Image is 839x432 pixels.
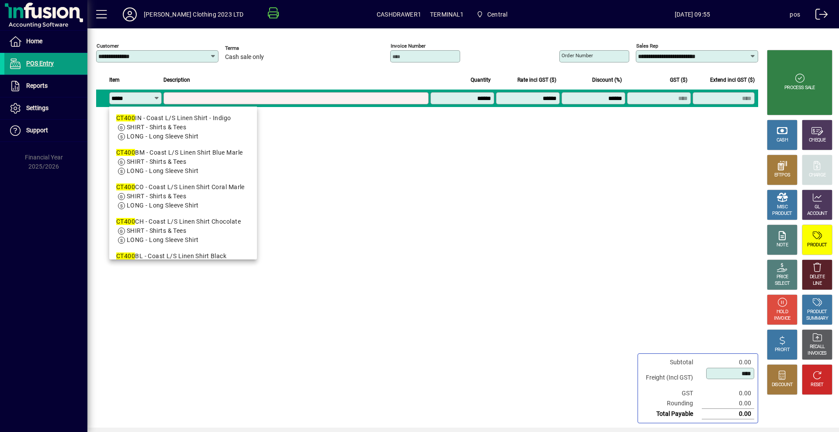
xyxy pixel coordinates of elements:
[813,280,822,287] div: LINE
[116,218,135,225] em: CT400
[808,350,826,357] div: INVOICES
[777,242,788,249] div: NOTE
[163,75,190,85] span: Description
[4,31,87,52] a: Home
[807,211,827,217] div: ACCOUNT
[26,127,48,134] span: Support
[26,60,54,67] span: POS Entry
[777,204,787,211] div: MISC
[809,2,828,30] a: Logout
[116,183,250,192] div: CO - Coast L/S Linen Shirt Coral Marle
[4,97,87,119] a: Settings
[811,382,824,388] div: RESET
[4,75,87,97] a: Reports
[116,149,135,156] em: CT400
[670,75,687,85] span: GST ($)
[641,357,702,367] td: Subtotal
[116,252,250,261] div: BL - Coast L/S Linen Shirt Black
[641,409,702,419] td: Total Payable
[109,179,257,214] mat-option: CT400CO - Coast L/S Linen Shirt Coral Marle
[772,382,793,388] div: DISCOUNT
[26,38,42,45] span: Home
[109,248,257,283] mat-option: CT400BL - Coast L/S Linen Shirt Black
[225,45,277,51] span: Terms
[430,7,464,21] span: TERMINAL1
[777,274,788,280] div: PRICE
[775,347,790,353] div: PROFIT
[26,82,48,89] span: Reports
[809,137,825,144] div: CHEQUE
[777,309,788,315] div: HOLD
[116,114,135,121] em: CT400
[116,217,250,226] div: CH - Coast L/S Linen Shirt Chocolate
[487,7,507,21] span: Central
[702,398,754,409] td: 0.00
[595,7,790,21] span: [DATE] 09:55
[471,75,491,85] span: Quantity
[109,110,257,145] mat-option: CT400IN - Coast L/S Linen Shirt - Indigo
[473,7,511,22] span: Central
[562,52,593,59] mat-label: Order number
[806,315,828,322] div: SUMMARY
[377,7,421,21] span: CASHDRAWER1
[127,167,199,174] span: LONG - Long Sleeve Shirt
[710,75,755,85] span: Extend incl GST ($)
[774,172,790,179] div: EFTPOS
[225,54,264,61] span: Cash sale only
[144,7,243,21] div: [PERSON_NAME] Clothing 2023 LTD
[116,7,144,22] button: Profile
[641,398,702,409] td: Rounding
[702,357,754,367] td: 0.00
[116,114,250,123] div: IN - Coast L/S Linen Shirt - Indigo
[807,242,827,249] div: PRODUCT
[116,148,250,157] div: BM - Coast L/S Linen Shirt Blue Marle
[810,274,825,280] div: DELETE
[127,236,199,243] span: LONG - Long Sleeve Shirt
[127,193,186,200] span: SHIRT - Shirts & Tees
[809,172,826,179] div: CHARGE
[702,409,754,419] td: 0.00
[109,75,120,85] span: Item
[116,252,135,259] em: CT400
[702,388,754,398] td: 0.00
[784,85,815,91] div: PROCESS SALE
[777,137,788,144] div: CASH
[815,204,820,211] div: GL
[127,124,186,131] span: SHIRT - Shirts & Tees
[391,43,426,49] mat-label: Invoice number
[775,280,790,287] div: SELECT
[810,344,825,350] div: RECALL
[641,367,702,388] td: Freight (Incl GST)
[127,202,199,209] span: LONG - Long Sleeve Shirt
[109,145,257,179] mat-option: CT400BM - Coast L/S Linen Shirt Blue Marle
[109,214,257,248] mat-option: CT400CH - Coast L/S Linen Shirt Chocolate
[127,227,186,234] span: SHIRT - Shirts & Tees
[517,75,556,85] span: Rate incl GST ($)
[641,388,702,398] td: GST
[116,183,135,190] em: CT400
[772,211,792,217] div: PRODUCT
[790,7,800,21] div: pos
[97,43,119,49] mat-label: Customer
[774,315,790,322] div: INVOICE
[636,43,658,49] mat-label: Sales rep
[127,133,199,140] span: LONG - Long Sleeve Shirt
[4,120,87,142] a: Support
[26,104,49,111] span: Settings
[807,309,827,315] div: PRODUCT
[127,158,186,165] span: SHIRT - Shirts & Tees
[592,75,622,85] span: Discount (%)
